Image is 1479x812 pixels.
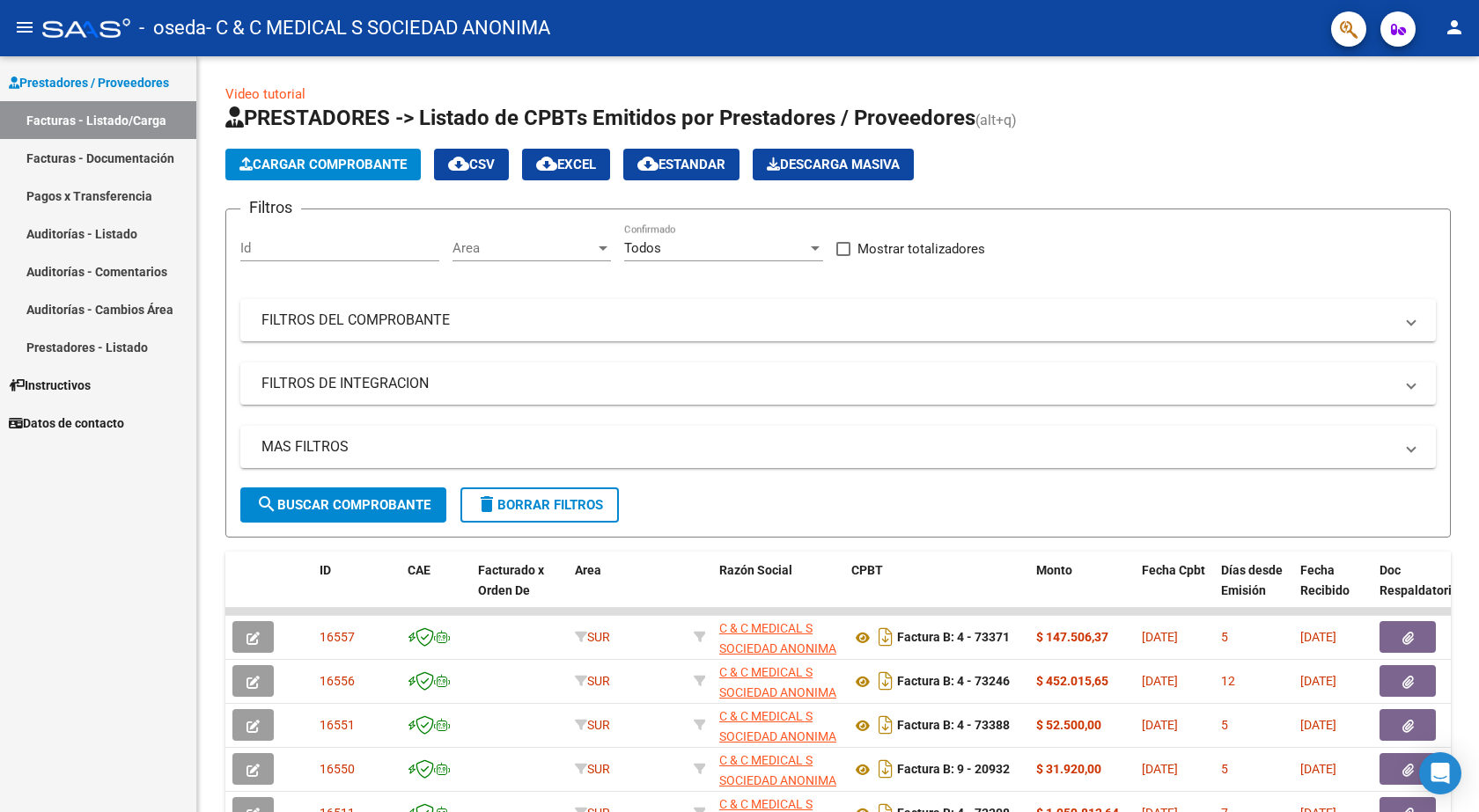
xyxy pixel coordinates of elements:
mat-expansion-panel-header: FILTROS DE INTEGRACION [240,362,1436,405]
span: 16557 [320,630,355,644]
button: Estandar [623,149,739,180]
span: Estandar [637,157,725,172]
button: Descarga Masiva [753,149,914,180]
span: CAE [408,563,430,577]
span: Descarga Masiva [767,157,900,172]
mat-expansion-panel-header: FILTROS DEL COMPROBANTE [240,299,1436,341]
span: Monto [1036,563,1072,577]
button: EXCEL [522,149,610,180]
strong: Factura B: 4 - 73246 [897,675,1010,689]
span: Fecha Recibido [1300,563,1350,597]
strong: Factura B: 9 - 20932 [897,763,1010,777]
span: Mostrar totalizadores [857,238,985,260]
span: 16550 [320,762,355,776]
span: Días desde Emisión [1221,563,1283,597]
datatable-header-cell: Monto [1029,552,1135,629]
mat-panel-title: FILTROS DEL COMPROBANTE [261,311,1394,330]
span: Buscar Comprobante [256,497,430,513]
mat-icon: menu [14,17,35,38]
span: Facturado x Orden De [478,563,544,597]
span: [DATE] [1300,630,1336,644]
strong: $ 31.920,00 [1036,762,1101,776]
mat-icon: cloud_download [637,153,659,174]
span: [DATE] [1300,674,1336,688]
datatable-header-cell: Doc Respaldatoria [1372,552,1478,629]
span: C & C MEDICAL S SOCIEDAD ANONIMA [719,709,836,743]
mat-icon: person [1444,17,1465,38]
span: Todos [624,240,661,256]
span: Area [575,563,601,577]
mat-icon: delete [476,494,497,515]
div: Open Intercom Messenger [1419,752,1461,794]
mat-icon: search [256,494,277,515]
mat-icon: cloud_download [536,153,557,174]
span: CSV [448,157,495,172]
span: SUR [575,762,610,776]
span: [DATE] [1142,674,1178,688]
span: 16551 [320,718,355,732]
datatable-header-cell: Area [568,552,687,629]
div: 30707174702 [719,706,837,743]
button: CSV [434,149,509,180]
strong: $ 147.506,37 [1036,630,1108,644]
mat-icon: cloud_download [448,153,469,174]
button: Buscar Comprobante [240,487,446,523]
button: Borrar Filtros [460,487,619,523]
datatable-header-cell: Días desde Emisión [1214,552,1293,629]
i: Descargar documento [874,711,897,739]
mat-panel-title: MAS FILTROS [261,437,1394,457]
span: Doc Respaldatoria [1380,563,1459,597]
span: Instructivos [9,376,91,395]
mat-panel-title: FILTROS DE INTEGRACION [261,374,1394,393]
span: 5 [1221,762,1228,776]
span: [DATE] [1142,630,1178,644]
span: [DATE] [1142,718,1178,732]
app-download-masive: Descarga masiva de comprobantes (adjuntos) [753,149,914,180]
span: Area [453,240,595,256]
span: Razón Social [719,563,792,577]
span: 5 [1221,718,1228,732]
span: C & C MEDICAL S SOCIEDAD ANONIMA [719,665,836,699]
span: SUR [575,630,610,644]
span: 16556 [320,674,355,688]
span: [DATE] [1300,762,1336,776]
a: Video tutorial [225,86,305,102]
span: - C & C MEDICAL S SOCIEDAD ANONIMA [206,9,550,48]
strong: $ 452.015,65 [1036,674,1108,688]
strong: Factura B: 4 - 73388 [897,719,1010,733]
strong: Factura B: 4 - 73371 [897,631,1010,645]
span: SUR [575,718,610,732]
datatable-header-cell: Facturado x Orden De [471,552,568,629]
datatable-header-cell: ID [313,552,401,629]
div: 30707174702 [719,750,837,787]
span: [DATE] [1300,718,1336,732]
span: [DATE] [1142,762,1178,776]
span: ID [320,563,331,577]
span: Prestadores / Proveedores [9,73,169,92]
mat-expansion-panel-header: MAS FILTROS [240,426,1436,468]
span: (alt+q) [975,112,1017,128]
span: Fecha Cpbt [1142,563,1205,577]
i: Descargar documento [874,623,897,651]
span: Cargar Comprobante [239,157,407,172]
datatable-header-cell: CPBT [844,552,1029,629]
datatable-header-cell: Razón Social [712,552,844,629]
button: Cargar Comprobante [225,149,421,180]
span: Datos de contacto [9,413,124,433]
span: 5 [1221,630,1228,644]
h3: Filtros [240,195,301,220]
span: C & C MEDICAL S SOCIEDAD ANONIMA [719,753,836,787]
div: 30707174702 [719,662,837,699]
span: C & C MEDICAL S SOCIEDAD ANONIMA [719,621,836,655]
div: 30707174702 [719,618,837,655]
span: SUR [575,674,610,688]
span: CPBT [851,563,883,577]
datatable-header-cell: CAE [401,552,471,629]
datatable-header-cell: Fecha Recibido [1293,552,1372,629]
span: PRESTADORES -> Listado de CPBTs Emitidos por Prestadores / Proveedores [225,106,975,130]
i: Descargar documento [874,755,897,783]
span: Borrar Filtros [476,497,603,513]
span: 12 [1221,674,1235,688]
i: Descargar documento [874,667,897,695]
strong: $ 52.500,00 [1036,718,1101,732]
